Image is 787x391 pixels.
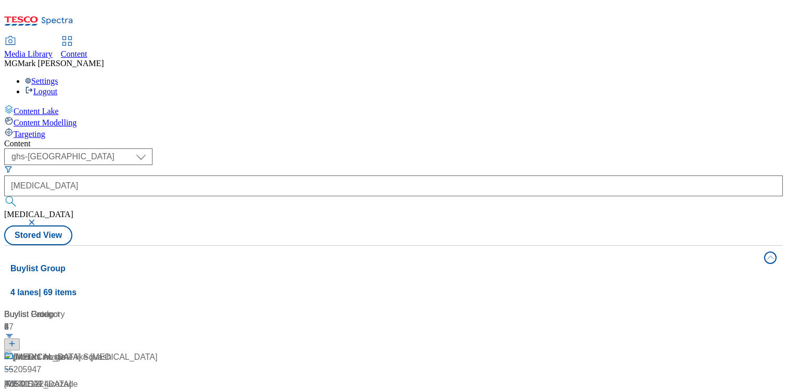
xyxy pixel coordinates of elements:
[4,105,783,116] a: Content Lake
[4,59,18,68] span: MG
[10,288,77,297] span: 4 lanes | 69 items
[4,225,72,245] button: Stored View
[61,49,87,58] span: Content
[4,175,783,196] input: Search
[10,262,758,275] h4: Buylist Group
[4,246,783,304] button: Buylist Group4 lanes| 69 items
[4,139,783,148] div: Content
[4,321,157,333] div: 2
[4,37,53,59] a: Media Library
[25,77,58,85] a: Settings
[14,118,77,127] span: Content Modelling
[14,107,59,116] span: Content Lake
[61,37,87,59] a: Content
[4,378,78,390] div: Ad541509 lucozade
[4,165,12,173] svg: Search Filters
[4,210,73,219] span: [MEDICAL_DATA]
[18,59,104,68] span: Mark [PERSON_NAME]
[14,130,45,138] span: Targeting
[25,87,57,96] a: Logout
[4,128,783,139] a: Targeting
[4,116,783,128] a: Content Modelling
[4,308,157,321] div: Buylist Group
[4,49,53,58] span: Media Library
[14,351,157,363] div: There's no taste like [MEDICAL_DATA]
